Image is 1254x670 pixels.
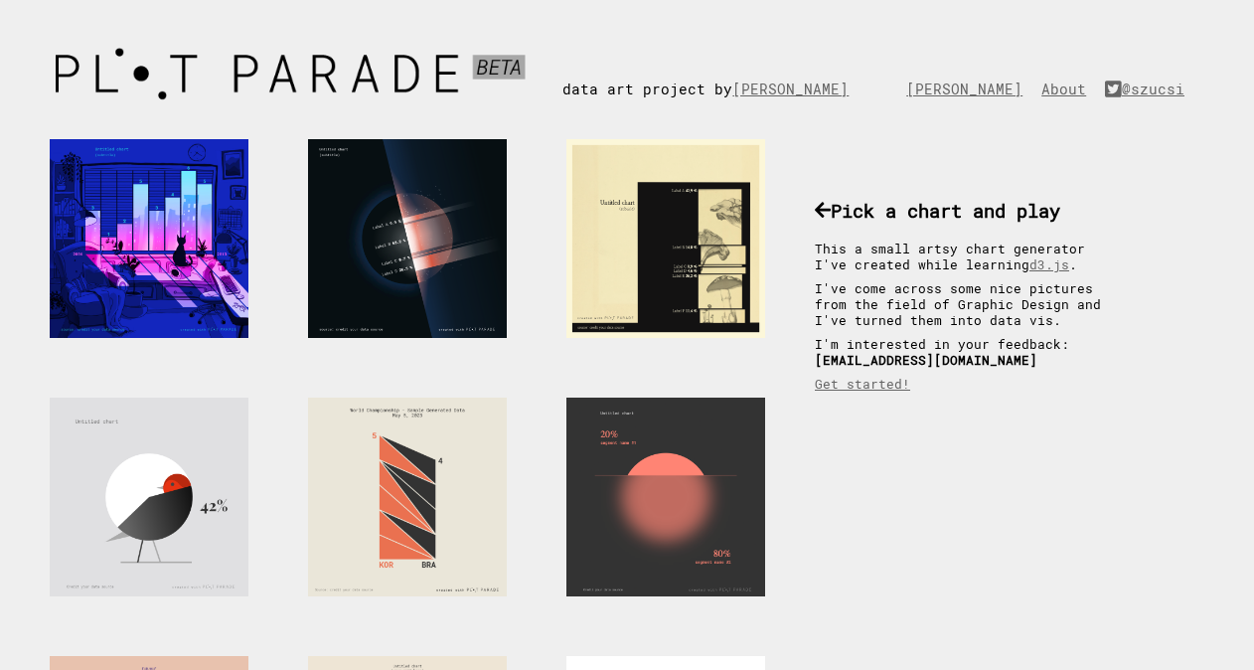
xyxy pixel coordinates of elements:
h3: Pick a chart and play [815,198,1123,223]
p: This a small artsy chart generator I've created while learning . [815,241,1123,272]
b: [EMAIL_ADDRESS][DOMAIN_NAME] [815,352,1037,368]
a: About [1041,80,1096,98]
p: I'm interested in your feedback: [815,336,1123,368]
div: data art project by [562,40,878,98]
a: [PERSON_NAME] [906,80,1032,98]
a: [PERSON_NAME] [732,80,859,98]
p: I've come across some nice pictures from the field of Graphic Design and I've turned them into da... [815,280,1123,328]
a: @szucsi [1105,80,1194,98]
a: d3.js [1029,256,1069,272]
a: Get started! [815,376,910,392]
